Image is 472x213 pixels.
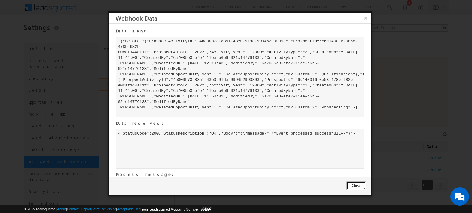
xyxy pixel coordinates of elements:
[116,129,364,169] div: {"StatusCode":200,"StatusDescription":"OK","Body":"{\"message\":\"Event processed successfully\"}"}
[101,3,116,18] div: Minimize live chat window
[346,181,366,190] button: Close
[141,207,211,211] span: Your Leadsquared Account Number is
[67,207,91,211] a: Contact Support
[202,207,211,211] span: 64897
[8,57,112,162] textarea: Type your message and hit 'Enter'
[116,120,363,126] h4: Data received:
[116,37,364,117] div: [{"Before":{"ProspectActivityId":"4b800b73-8351-43e0-91de-999452990393","ProspectId":"6d140016-0e...
[117,207,140,211] a: Acceptable Use
[84,167,112,175] em: Start Chat
[92,207,116,211] a: Terms of Service
[116,13,371,23] h3: Webhook Data
[116,28,363,34] h4: Data sent
[361,13,371,23] button: ×
[116,172,363,177] h4: Process message:
[24,206,211,212] span: © 2025 LeadSquared | | | | |
[10,32,26,40] img: d_60004797649_company_0_60004797649
[32,32,103,40] div: Chat with us now
[57,207,66,211] a: About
